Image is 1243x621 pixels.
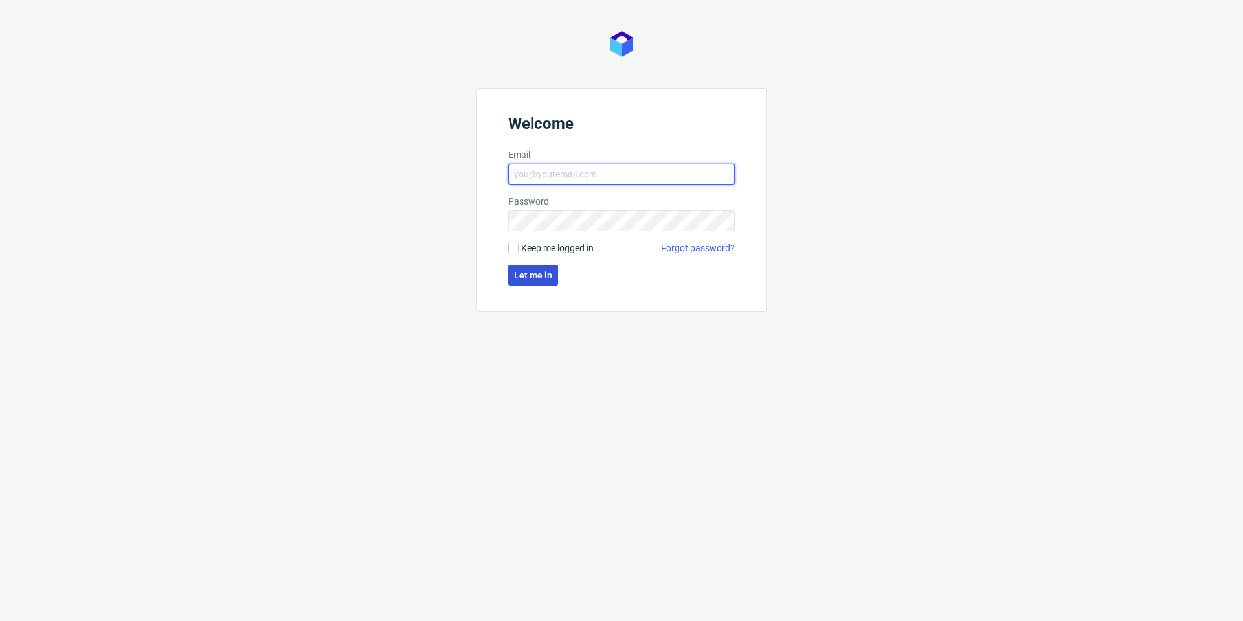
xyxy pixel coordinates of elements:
[508,115,735,138] header: Welcome
[508,164,735,185] input: you@youremail.com
[661,242,735,254] a: Forgot password?
[508,265,558,286] button: Let me in
[508,148,735,161] label: Email
[514,271,552,280] span: Let me in
[521,242,594,254] span: Keep me logged in
[508,195,735,208] label: Password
